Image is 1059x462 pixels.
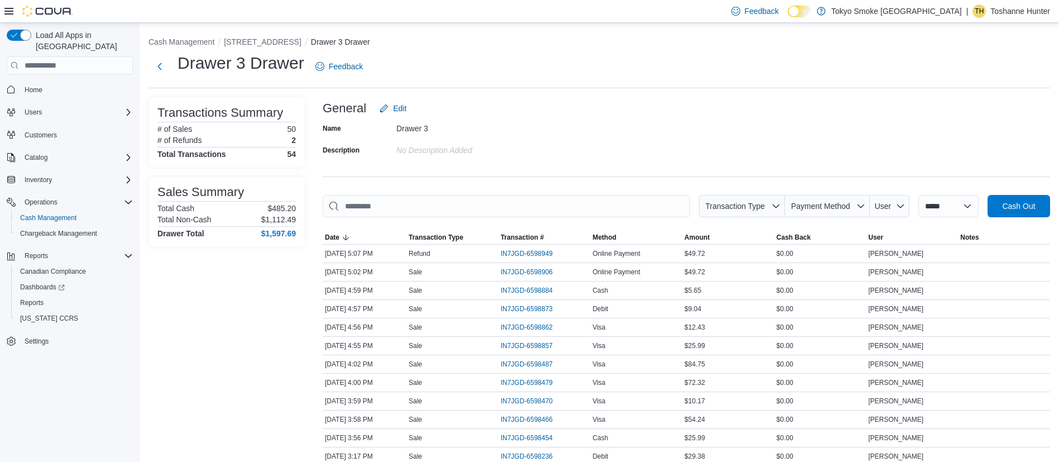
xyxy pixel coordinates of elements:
span: Cash Back [777,233,811,242]
button: Inventory [2,172,137,188]
a: Dashboards [16,280,69,294]
a: Feedback [311,55,367,78]
span: [PERSON_NAME] [869,323,924,332]
nav: Complex example [7,77,133,378]
span: Cash Management [16,211,133,225]
h4: 54 [287,150,296,159]
button: IN7JGD-6598906 [501,265,564,279]
div: $0.00 [774,431,866,445]
span: Dashboards [16,280,133,294]
button: IN7JGD-6598487 [501,358,564,371]
button: IN7JGD-6598454 [501,431,564,445]
div: [DATE] 4:55 PM [323,339,406,353]
button: Operations [2,194,137,210]
button: Reports [11,295,137,311]
span: Debit [592,304,608,313]
span: Payment Method [791,202,850,211]
span: Dashboards [20,283,65,292]
span: Transaction # [501,233,544,242]
a: Dashboards [11,279,137,295]
input: Dark Mode [788,6,811,17]
button: Notes [958,231,1050,244]
span: Visa [592,341,605,350]
label: Description [323,146,360,155]
p: Refund [409,249,430,258]
span: $10.17 [684,397,705,406]
span: Washington CCRS [16,312,133,325]
h1: Drawer 3 Drawer [178,52,304,74]
span: Inventory [20,173,133,187]
span: Visa [592,323,605,332]
p: Sale [409,434,422,442]
span: Load All Apps in [GEOGRAPHIC_DATA] [31,30,133,52]
p: $485.20 [267,204,296,213]
div: $0.00 [774,284,866,297]
span: [PERSON_NAME] [869,304,924,313]
p: Sale [409,286,422,295]
button: IN7JGD-6598466 [501,413,564,426]
span: [PERSON_NAME] [869,452,924,461]
span: $49.72 [684,268,705,277]
div: [DATE] 5:02 PM [323,265,406,279]
div: [DATE] 4:59 PM [323,284,406,297]
span: Operations [25,198,57,207]
p: Sale [409,415,422,424]
span: IN7JGD-6598873 [501,304,553,313]
button: Amount [682,231,774,244]
p: Sale [409,397,422,406]
span: Online Payment [592,249,640,258]
div: [DATE] 3:58 PM [323,413,406,426]
span: $25.99 [684,434,705,442]
span: [PERSON_NAME] [869,286,924,295]
span: IN7JGD-6598236 [501,452,553,461]
button: Transaction Type [699,195,785,217]
span: Notes [960,233,979,242]
button: Operations [20,196,62,209]
p: Sale [409,341,422,350]
span: Settings [20,334,133,348]
a: Home [20,83,47,97]
a: Canadian Compliance [16,265,90,278]
span: IN7JGD-6598479 [501,378,553,387]
span: Chargeback Management [16,227,133,240]
a: Customers [20,128,61,142]
span: $5.65 [684,286,701,295]
img: Cova [22,6,73,17]
div: Toshanne Hunter [972,4,986,18]
p: Sale [409,452,422,461]
button: Chargeback Management [11,226,137,241]
p: Sale [409,323,422,332]
span: TH [975,4,984,18]
span: $29.38 [684,452,705,461]
span: Reports [20,249,133,263]
span: Catalog [25,153,47,162]
nav: An example of EuiBreadcrumbs [148,36,1050,50]
span: IN7JGD-6598454 [501,434,553,442]
span: User [875,202,892,211]
button: IN7JGD-6598470 [501,394,564,408]
span: Visa [592,397,605,406]
h6: # of Refunds [157,136,202,145]
div: $0.00 [774,339,866,353]
span: $54.24 [684,415,705,424]
span: Amount [684,233,710,242]
span: Reports [25,251,48,260]
h4: Total Transactions [157,150,226,159]
span: Method [592,233,616,242]
span: [PERSON_NAME] [869,341,924,350]
p: Sale [409,268,422,277]
div: [DATE] 4:56 PM [323,321,406,334]
div: No Description added [396,141,546,155]
span: Home [25,85,42,94]
span: [PERSON_NAME] [869,249,924,258]
button: Reports [20,249,52,263]
span: Date [325,233,339,242]
p: | [966,4,969,18]
div: [DATE] 5:07 PM [323,247,406,260]
span: Feedback [329,61,363,72]
span: Canadian Compliance [16,265,133,278]
p: Toshanne Hunter [990,4,1050,18]
span: IN7JGD-6598862 [501,323,553,332]
span: Operations [20,196,133,209]
div: $0.00 [774,302,866,316]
